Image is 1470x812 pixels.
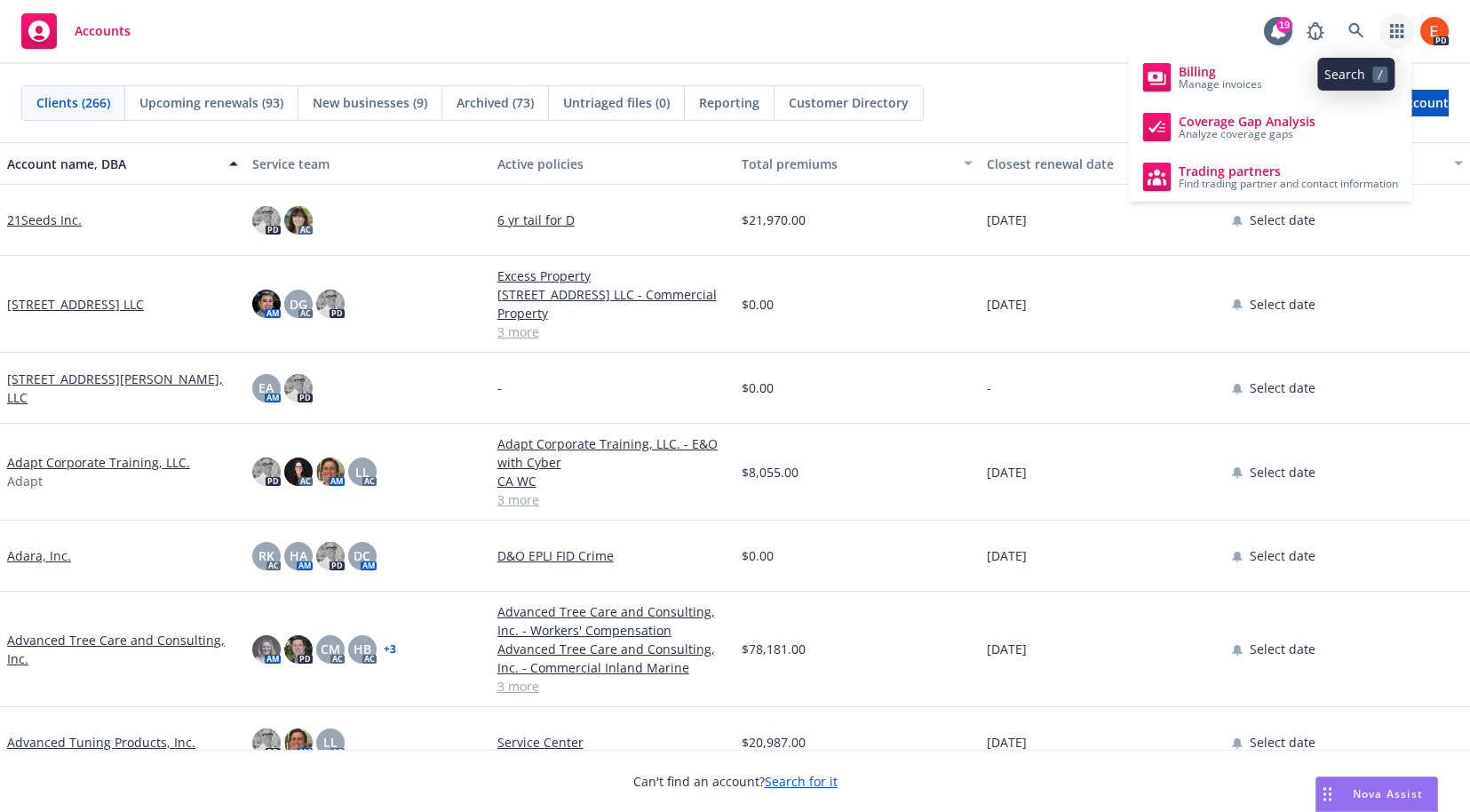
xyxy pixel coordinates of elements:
[316,542,345,570] img: photo
[1179,115,1315,129] span: Coverage Gap Analysis
[497,733,728,752] a: Service Center
[987,733,1027,752] span: [DATE]
[7,155,219,173] div: Account name, DBA
[1179,164,1398,179] span: Trading partners
[1250,733,1315,752] span: Select date
[497,155,728,173] div: Active policies
[284,206,313,235] img: photo
[497,285,728,322] a: [STREET_ADDRESS] LLC - Commercial Property
[7,472,43,490] span: Adapt
[75,24,131,38] span: Accounts
[987,295,1027,314] span: [DATE]
[7,211,82,229] a: 21Seeds Inc.
[1250,295,1315,314] span: Select date
[980,142,1225,185] button: Closest renewal date
[284,374,313,402] img: photo
[1136,155,1405,198] a: Trading partners
[252,206,281,235] img: photo
[384,644,396,655] a: + 3
[1315,776,1438,812] button: Nova Assist
[742,463,799,482] span: $8,055.00
[1179,65,1262,79] span: Billing
[36,93,110,112] span: Clients (266)
[987,155,1198,173] div: Closest renewal date
[987,211,1027,229] span: [DATE]
[1250,211,1315,229] span: Select date
[1298,13,1333,49] a: Report a Bug
[1379,13,1415,49] a: Switch app
[1250,463,1315,482] span: Select date
[497,434,728,472] a: Adapt Corporate Training, LLC. - E&O with Cyber
[1179,179,1398,189] span: Find trading partner and contact information
[252,728,281,757] img: photo
[245,142,490,185] button: Service team
[258,378,274,397] span: EA
[563,93,670,112] span: Untriaged files (0)
[1353,786,1423,801] span: Nova Assist
[284,635,313,664] img: photo
[742,211,806,229] span: $21,970.00
[987,546,1027,565] span: [DATE]
[497,322,728,341] a: 3 more
[1276,17,1292,33] div: 19
[313,93,427,112] span: New businesses (9)
[139,93,283,112] span: Upcoming renewals (93)
[1179,129,1315,139] span: Analyze coverage gaps
[742,546,774,565] span: $0.00
[742,295,774,314] span: $0.00
[252,458,281,486] img: photo
[497,546,728,565] a: D&O EPLI FID Crime
[987,378,991,397] span: -
[7,453,190,472] a: Adapt Corporate Training, LLC.
[987,463,1027,482] span: [DATE]
[7,733,195,752] a: Advanced Tuning Products, Inc.
[742,155,953,173] div: Total premiums
[252,635,281,664] img: photo
[497,211,728,229] a: 6 yr tail for D
[290,546,307,565] span: HA
[1250,378,1315,397] span: Select date
[742,378,774,397] span: $0.00
[284,458,313,486] img: photo
[290,295,307,314] span: DG
[252,290,281,318] img: photo
[252,155,483,173] div: Service team
[497,640,728,677] a: Advanced Tree Care and Consulting, Inc. - Commercial Inland Marine
[633,772,838,791] span: Can't find an account?
[1420,17,1449,45] img: photo
[497,677,728,696] a: 3 more
[323,733,338,752] span: LL
[497,267,728,285] a: Excess Property
[1339,13,1374,49] a: Search
[14,6,138,56] a: Accounts
[457,93,534,112] span: Archived (73)
[987,640,1027,658] span: [DATE]
[316,458,345,486] img: photo
[1136,56,1405,99] a: Billing
[321,640,340,658] span: CM
[497,602,728,640] a: Advanced Tree Care and Consulting, Inc. - Workers' Compensation
[1179,79,1262,90] span: Manage invoices
[7,295,144,314] a: [STREET_ADDRESS] LLC
[1250,546,1315,565] span: Select date
[1250,640,1315,658] span: Select date
[7,546,71,565] a: Adara, Inc.
[1316,777,1339,811] div: Drag to move
[316,290,345,318] img: photo
[742,640,806,658] span: $78,181.00
[7,631,238,668] a: Advanced Tree Care and Consulting, Inc.
[258,546,274,565] span: RK
[789,93,909,112] span: Customer Directory
[7,370,238,407] a: [STREET_ADDRESS][PERSON_NAME], LLC
[354,640,371,658] span: HB
[765,773,838,790] a: Search for it
[355,463,369,482] span: LL
[1136,106,1405,148] a: Coverage Gap Analysis
[699,93,759,112] span: Reporting
[490,142,735,185] button: Active policies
